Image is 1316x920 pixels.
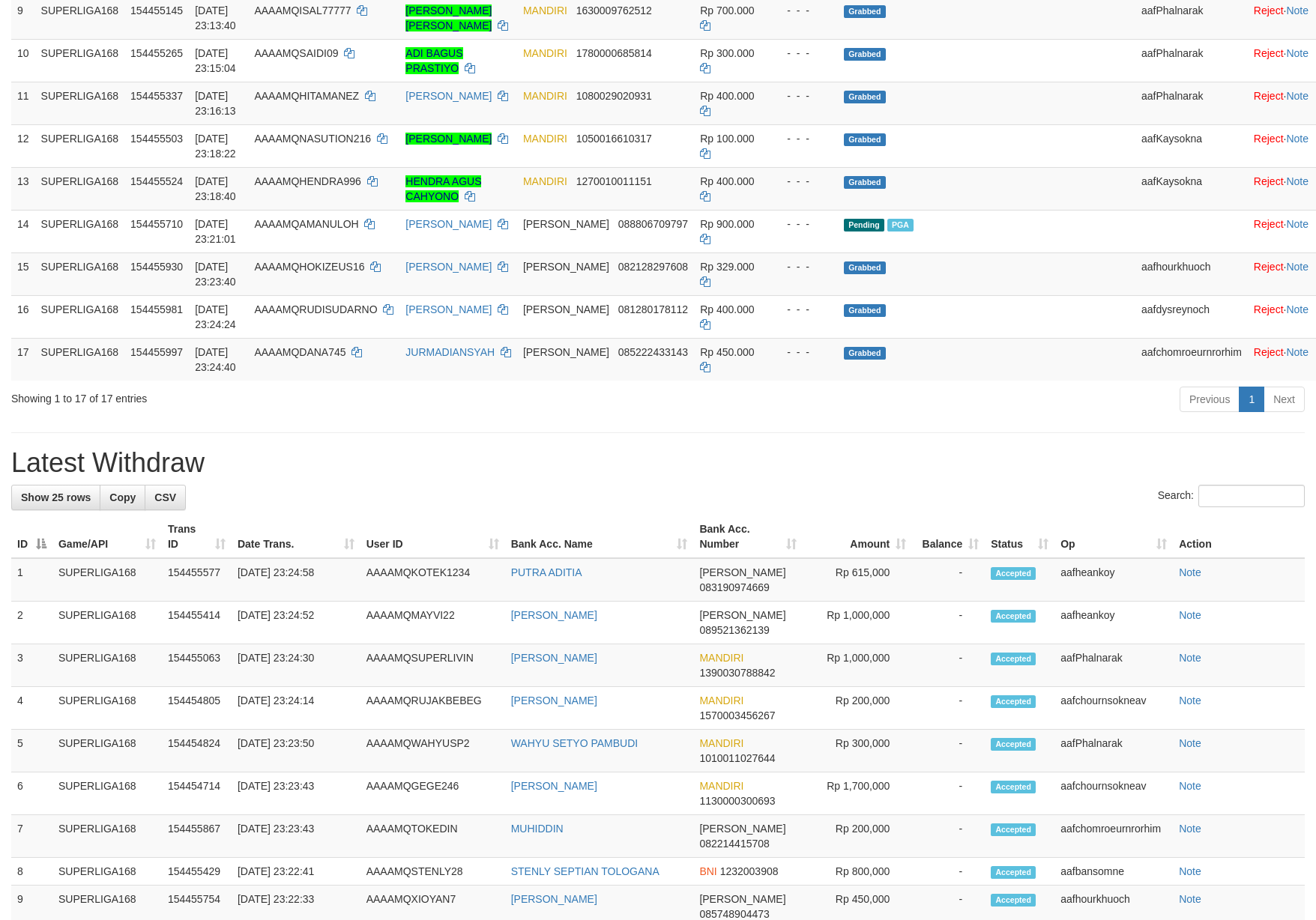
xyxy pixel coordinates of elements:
td: 17 [11,338,35,381]
span: Copy 1232003908 to clipboard [720,865,779,877]
td: Rp 1,000,000 [803,644,912,687]
span: [DATE] 23:18:40 [195,175,236,202]
span: Grabbed [844,133,886,146]
span: Marked by aafheankoy [887,219,914,231]
a: Next [1264,387,1305,412]
td: 154454714 [162,772,232,815]
span: AAAAMQHENDRA996 [254,175,360,187]
td: - [912,815,985,858]
td: aafdysreynoch [1135,295,1248,338]
td: - [912,687,985,730]
a: Reject [1254,90,1284,102]
td: 10 [11,39,35,82]
td: [DATE] 23:23:43 [232,815,360,858]
td: SUPERLIGA168 [35,167,125,210]
td: [DATE] 23:22:41 [232,858,360,886]
th: Game/API: activate to sort column ascending [52,515,162,558]
a: Note [1286,346,1309,358]
span: Rp 900.000 [700,218,754,230]
span: 154455265 [130,47,183,59]
td: Rp 300,000 [803,730,912,772]
span: Grabbed [844,176,886,189]
span: AAAAMQRUDISUDARNO [254,303,377,315]
td: AAAAMQKOTEK1234 [360,558,505,602]
div: - - - [775,302,832,317]
span: [PERSON_NAME] [699,609,785,621]
td: - [912,858,985,886]
span: [PERSON_NAME] [523,261,609,273]
span: Copy 1010011027644 to clipboard [699,752,775,764]
span: Copy 085222433143 to clipboard [618,346,688,358]
span: [DATE] 23:15:04 [195,47,236,74]
span: Rp 400.000 [700,90,754,102]
td: aafPhalnarak [1135,39,1248,82]
a: Note [1179,694,1201,706]
span: Rp 400.000 [700,175,754,187]
td: aafKaysokna [1135,124,1248,167]
td: Rp 1,000,000 [803,602,912,644]
span: [DATE] 23:24:40 [195,346,236,373]
span: [PERSON_NAME] [523,346,609,358]
td: AAAAMQMAYVI22 [360,602,505,644]
td: [DATE] 23:24:58 [232,558,360,602]
td: - [912,602,985,644]
a: 1 [1239,387,1264,412]
td: SUPERLIGA168 [52,730,162,772]
span: Copy 085748904473 to clipboard [699,908,769,920]
span: Accepted [991,610,1036,623]
div: Showing 1 to 17 of 17 entries [11,385,537,406]
td: 7 [11,815,52,858]
a: Note [1179,823,1201,835]
a: Reject [1254,175,1284,187]
span: [DATE] 23:13:40 [195,4,236,31]
a: [PERSON_NAME] [511,893,597,905]
span: Accepted [991,695,1036,708]
span: Copy 1570003456267 to clipboard [699,709,775,721]
a: [PERSON_NAME] [PERSON_NAME] [405,4,492,31]
span: [PERSON_NAME] [699,566,785,578]
span: AAAAMQDANA745 [254,346,345,358]
td: AAAAMQWAHYUSP2 [360,730,505,772]
td: aafchomroeurnrorhim [1054,815,1173,858]
span: Accepted [991,823,1036,836]
td: AAAAMQTOKEDIN [360,815,505,858]
td: aafchournsokneav [1054,772,1173,815]
a: HENDRA AGUS CAHYONO [405,175,481,202]
span: [PERSON_NAME] [699,893,785,905]
span: Copy 1390030788842 to clipboard [699,667,775,679]
td: - [912,730,985,772]
td: 4 [11,687,52,730]
td: SUPERLIGA168 [35,252,125,295]
td: 16 [11,295,35,338]
span: Accepted [991,653,1036,665]
td: Rp 615,000 [803,558,912,602]
div: - - - [775,131,832,146]
span: BNI [699,865,716,877]
a: Note [1286,218,1309,230]
div: - - - [775,3,832,18]
span: MANDIRI [699,694,743,706]
a: Note [1179,737,1201,749]
span: Grabbed [844,5,886,18]
td: 154455867 [162,815,232,858]
td: aafhourkhuoch [1135,252,1248,295]
td: - [912,772,985,815]
td: aafchournsokneav [1054,687,1173,730]
td: 154455577 [162,558,232,602]
a: [PERSON_NAME] [405,90,492,102]
td: aafbansomne [1054,858,1173,886]
span: Copy 089521362139 to clipboard [699,624,769,636]
td: 1 [11,558,52,602]
span: Accepted [991,567,1036,580]
td: Rp 1,700,000 [803,772,912,815]
td: SUPERLIGA168 [52,558,162,602]
label: Search: [1158,485,1305,507]
span: Copy 1080029020931 to clipboard [576,90,652,102]
input: Search: [1198,485,1305,507]
a: Note [1286,133,1309,145]
a: Reject [1254,303,1284,315]
td: 13 [11,167,35,210]
span: Copy 1130000300693 to clipboard [699,795,775,807]
td: 15 [11,252,35,295]
td: SUPERLIGA168 [35,39,125,82]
